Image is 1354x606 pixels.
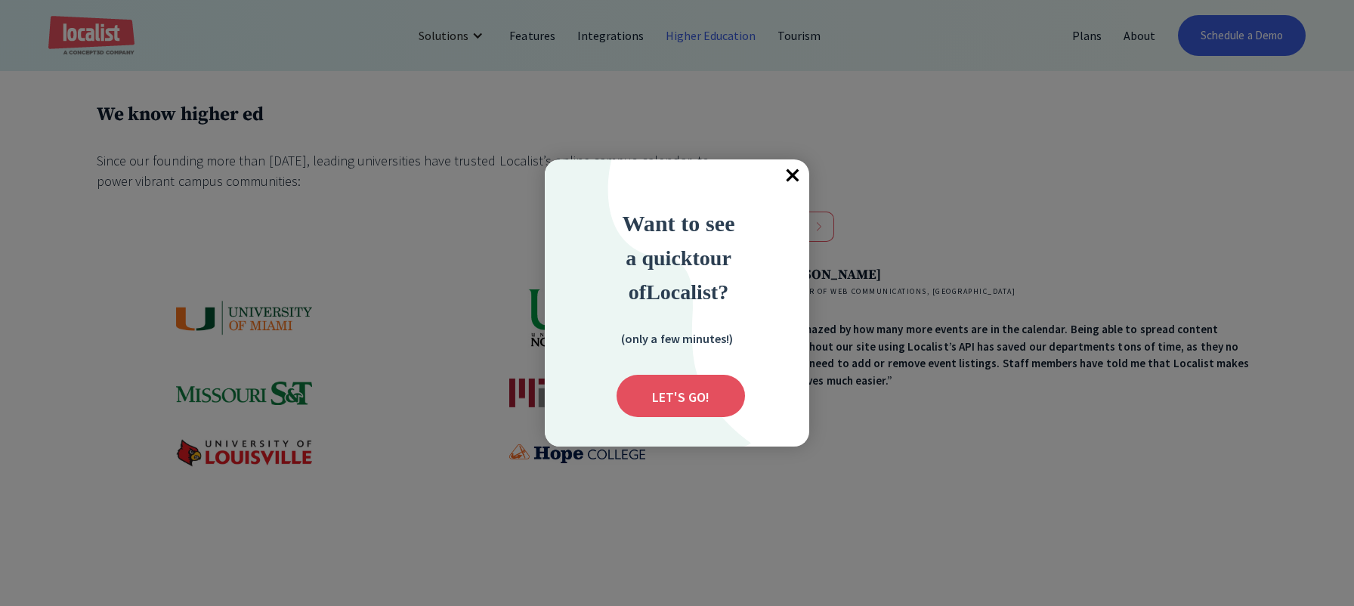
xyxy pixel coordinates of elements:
[580,206,777,308] div: Want to see a quick tour of Localist?
[692,246,709,270] strong: to
[776,159,809,193] span: ×
[626,246,692,270] span: a quick
[621,331,733,346] strong: (only a few minutes!)
[776,159,809,193] div: Close popup
[617,375,745,417] div: Submit
[646,280,728,304] strong: Localist?
[623,211,735,236] strong: Want to see
[601,329,753,348] div: (only a few minutes!)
